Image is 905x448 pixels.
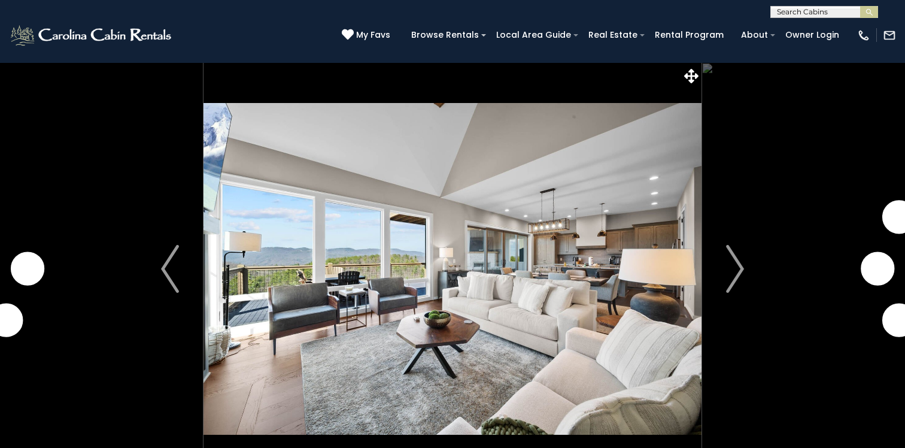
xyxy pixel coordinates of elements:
[342,29,393,42] a: My Favs
[735,26,774,44] a: About
[9,23,175,47] img: White-1-2.png
[490,26,577,44] a: Local Area Guide
[161,245,179,293] img: arrow
[582,26,643,44] a: Real Estate
[883,29,896,42] img: mail-regular-white.png
[857,29,870,42] img: phone-regular-white.png
[726,245,744,293] img: arrow
[779,26,845,44] a: Owner Login
[356,29,390,41] span: My Favs
[649,26,730,44] a: Rental Program
[405,26,485,44] a: Browse Rentals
